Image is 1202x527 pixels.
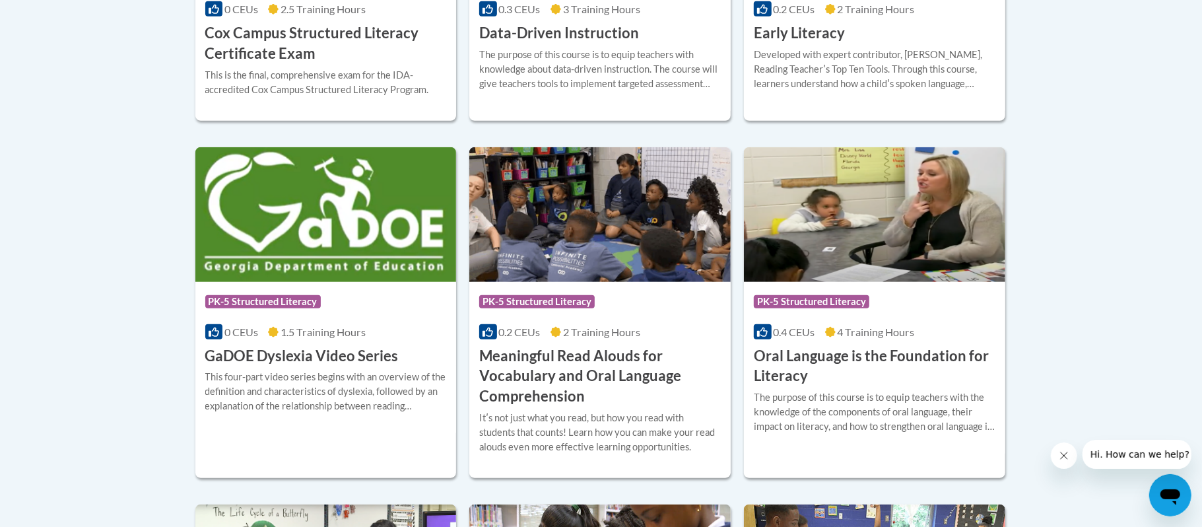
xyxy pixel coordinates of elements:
[754,390,995,434] div: The purpose of this course is to equip teachers with the knowledge of the components of oral lang...
[281,3,366,15] span: 2.5 Training Hours
[499,3,541,15] span: 0.3 CEUs
[563,3,640,15] span: 3 Training Hours
[563,326,640,338] span: 2 Training Hours
[754,23,845,44] h3: Early Literacy
[224,3,258,15] span: 0 CEUs
[195,147,457,478] a: Course LogoPK-5 Structured Literacy0 CEUs1.5 Training Hours GaDOE Dyslexia Video SeriesThis four-...
[838,3,915,15] span: 2 Training Hours
[469,147,731,478] a: Course LogoPK-5 Structured Literacy0.2 CEUs2 Training Hours Meaningful Read Alouds for Vocabulary...
[205,370,447,413] div: This four-part video series begins with an overview of the definition and characteristics of dysl...
[1051,442,1077,469] iframe: Close message
[281,326,366,338] span: 1.5 Training Hours
[479,295,595,308] span: PK-5 Structured Literacy
[205,68,447,97] div: This is the final, comprehensive exam for the IDA-accredited Cox Campus Structured Literacy Program.
[195,147,457,282] img: Course Logo
[774,3,815,15] span: 0.2 CEUs
[499,326,541,338] span: 0.2 CEUs
[479,346,721,407] h3: Meaningful Read Alouds for Vocabulary and Oral Language Comprehension
[754,295,869,308] span: PK-5 Structured Literacy
[479,23,639,44] h3: Data-Driven Instruction
[744,147,1005,282] img: Course Logo
[1083,440,1191,469] iframe: Message from company
[838,326,915,338] span: 4 Training Hours
[754,346,995,387] h3: Oral Language is the Foundation for Literacy
[754,48,995,91] div: Developed with expert contributor, [PERSON_NAME], Reading Teacherʹs Top Ten Tools. Through this c...
[469,147,731,282] img: Course Logo
[224,326,258,338] span: 0 CEUs
[205,346,399,367] h3: GaDOE Dyslexia Video Series
[479,48,721,91] div: The purpose of this course is to equip teachers with knowledge about data-driven instruction. The...
[479,411,721,454] div: Itʹs not just what you read, but how you read with students that counts! Learn how you can make y...
[1149,474,1191,516] iframe: Button to launch messaging window
[205,295,321,308] span: PK-5 Structured Literacy
[205,23,447,64] h3: Cox Campus Structured Literacy Certificate Exam
[744,147,1005,478] a: Course LogoPK-5 Structured Literacy0.4 CEUs4 Training Hours Oral Language is the Foundation for L...
[774,326,815,338] span: 0.4 CEUs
